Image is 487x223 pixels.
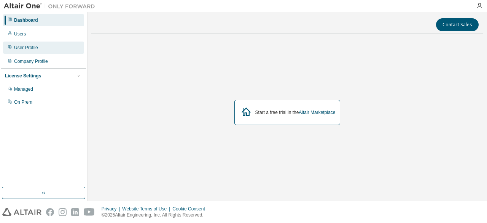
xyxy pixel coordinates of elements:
div: Users [14,31,26,37]
div: Company Profile [14,58,48,64]
img: linkedin.svg [71,208,79,216]
a: Altair Marketplace [299,110,335,115]
p: © 2025 Altair Engineering, Inc. All Rights Reserved. [102,212,210,218]
img: youtube.svg [84,208,95,216]
div: Website Terms of Use [122,206,172,212]
button: Contact Sales [436,18,479,31]
div: Dashboard [14,17,38,23]
div: Start a free trial in the [255,109,336,116]
div: Managed [14,86,33,92]
div: Cookie Consent [172,206,209,212]
div: Privacy [102,206,122,212]
div: On Prem [14,99,32,105]
img: altair_logo.svg [2,208,41,216]
img: facebook.svg [46,208,54,216]
img: Altair One [4,2,99,10]
div: User Profile [14,45,38,51]
img: instagram.svg [59,208,67,216]
div: License Settings [5,73,41,79]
